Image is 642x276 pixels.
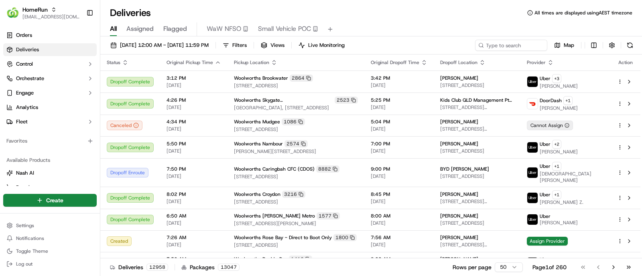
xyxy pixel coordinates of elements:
span: [DATE] [167,242,221,248]
span: [PERSON_NAME] [540,105,578,111]
button: +1 [552,190,561,199]
img: uber-new-logo.jpeg [527,77,538,87]
button: Control [3,58,97,71]
button: Settings [3,220,97,231]
span: [DATE] [167,198,221,205]
span: WaW NFSO [207,24,241,34]
a: Promise [6,184,93,191]
span: [EMAIL_ADDRESS][DOMAIN_NAME] [22,14,80,20]
button: +2 [552,140,561,149]
span: [DEMOGRAPHIC_DATA][PERSON_NAME] [540,171,604,183]
button: Log out [3,258,97,270]
span: 5:04 PM [371,119,427,125]
span: [DATE] [167,173,221,179]
p: Rows per page [453,263,492,271]
span: [DATE] 12:00 AM - [DATE] 11:59 PM [120,42,209,49]
span: [STREET_ADDRESS][PERSON_NAME][PERSON_NAME][PERSON_NAME] [440,198,514,205]
span: [STREET_ADDRESS] [234,173,358,180]
div: 13047 [218,264,240,271]
img: uber-new-logo.jpeg [527,193,538,203]
span: 7:50 AM [167,256,221,262]
button: Engage [3,87,97,99]
span: Deliveries [16,46,39,53]
span: 7:00 PM [371,141,427,147]
input: Type to search [475,40,547,51]
span: [DATE] [371,82,427,89]
span: 8:45 PM [371,191,427,197]
span: [DATE] [167,148,221,154]
span: [STREET_ADDRESS][PERSON_NAME] [440,242,514,248]
button: Refresh [624,40,636,51]
button: Fleet [3,115,97,128]
img: uber-new-logo.jpeg [527,214,538,225]
button: Views [257,40,288,51]
button: Filters [219,40,250,51]
div: Packages [181,263,240,271]
span: 3:42 PM [371,75,427,81]
span: [DATE] [371,148,427,154]
div: 12958 [146,264,168,271]
h1: Deliveries [110,6,151,19]
span: All times are displayed using AEST timezone [534,10,632,16]
span: Analytics [16,104,38,111]
button: Toggle Theme [3,246,97,257]
span: [PERSON_NAME] [440,75,478,81]
span: 7:26 AM [167,234,221,241]
span: [STREET_ADDRESS] [234,126,358,133]
span: Toggle Theme [16,248,48,254]
span: Woolworths Skygate ([GEOGRAPHIC_DATA]) [234,97,333,103]
span: [GEOGRAPHIC_DATA], [STREET_ADDRESS] [234,105,358,111]
span: Engage [16,89,34,97]
span: Uber [540,75,551,82]
img: HomeRun [6,6,19,19]
span: Filters [232,42,247,49]
img: doordash_logo_v2.png [527,99,538,109]
span: Pickup Location [234,59,269,66]
span: Uber [540,141,551,147]
button: +1 [563,96,573,105]
span: [STREET_ADDRESS] [234,242,358,248]
span: 9:00 PM [371,166,427,172]
div: Available Products [3,154,97,167]
span: Uber [540,256,551,263]
span: Settings [16,222,34,229]
span: Woolworths Rose Bay - Direct to Boot Only [234,234,332,241]
span: [STREET_ADDRESS] [440,82,514,89]
span: Log out [16,261,33,267]
span: Assigned [126,24,154,34]
button: Live Monitoring [295,40,348,51]
span: Fleet [16,118,28,125]
span: Notifications [16,235,44,242]
button: HomeRun [22,6,48,14]
span: [PERSON_NAME] [540,149,578,155]
span: [DATE] [167,220,221,226]
div: 1577 [317,212,340,220]
img: uber-new-logo.jpeg [527,142,538,153]
span: Original Dropoff Time [371,59,419,66]
span: BYD [PERSON_NAME] [440,166,489,172]
div: 2523 [335,97,358,104]
button: +3 [552,74,561,83]
span: Assign Provider [527,237,568,246]
span: [STREET_ADDRESS][PERSON_NAME] [440,126,514,132]
span: [PERSON_NAME] [440,191,478,197]
button: Cannot Assign [527,121,573,130]
span: [DATE] [167,104,221,111]
span: 7:56 AM [371,234,427,241]
div: 1416 [289,256,312,263]
span: [STREET_ADDRESS] [234,199,358,205]
div: 1086 [282,118,305,125]
div: Page 1 of 260 [532,263,567,271]
span: Woolworths Mudgee [234,119,280,125]
span: Woolworths Double Bay [234,256,287,262]
button: Nash AI [3,167,97,179]
span: 4:34 PM [167,119,221,125]
span: Woolworths Brookwater [234,75,288,81]
button: Orchestrate [3,72,97,85]
div: Favorites [3,135,97,147]
div: 2864 [290,75,313,82]
a: Nash AI [6,169,93,177]
span: All [110,24,117,34]
span: Dropoff Location [440,59,477,66]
